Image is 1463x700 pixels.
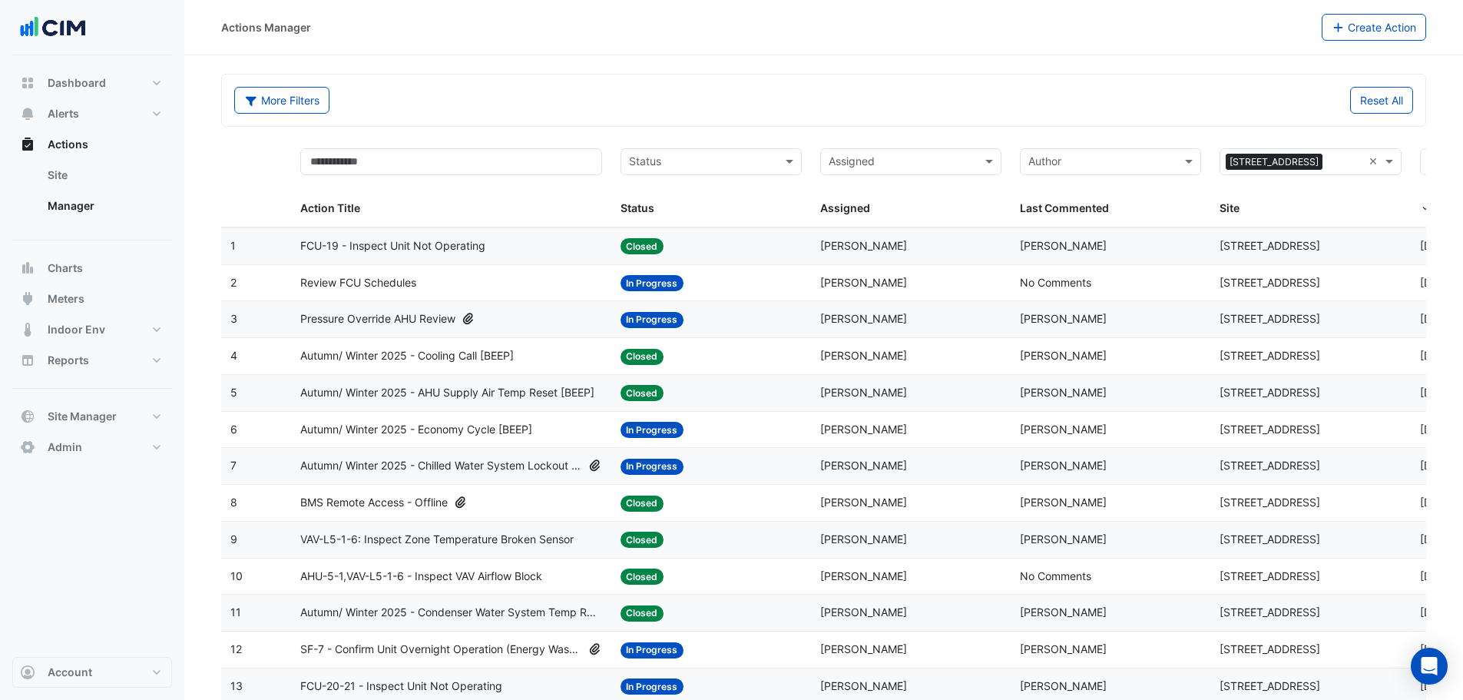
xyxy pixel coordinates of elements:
span: Last Commented [1020,201,1109,214]
span: Meters [48,291,84,307]
span: [PERSON_NAME] [820,605,907,619]
span: [STREET_ADDRESS] [1220,386,1320,399]
span: [STREET_ADDRESS] [1220,312,1320,325]
button: Create Action [1322,14,1427,41]
span: 2025-07-31T11:29:26.607 [1420,569,1455,582]
span: 2025-09-11T16:59:17.903 [1420,239,1455,252]
span: [PERSON_NAME] [1020,239,1107,252]
span: Closed [621,238,664,254]
span: Admin [48,440,82,455]
span: 5 [230,386,237,399]
span: [STREET_ADDRESS] [1220,349,1320,362]
span: BMS Remote Access - Offline [300,494,448,512]
span: 3 [230,312,237,325]
button: Charts [12,253,172,284]
span: 11 [230,605,241,619]
span: SF-7 - Confirm Unit Overnight Operation (Energy Waste) [300,641,582,659]
span: Closed [621,569,664,585]
span: Action Title [300,201,360,214]
span: In Progress [621,642,684,659]
span: [STREET_ADDRESS] [1220,423,1320,436]
span: VAV-L5-1-6: Inspect Zone Temperature Broken Sensor [300,531,574,549]
button: Alerts [12,98,172,129]
app-icon: Reports [20,353,35,368]
span: Closed [621,385,664,401]
span: [PERSON_NAME] [1020,605,1107,619]
span: 2 [230,276,237,289]
span: Autumn/ Winter 2025 - Chilled Water System Lockout [BEEP] [300,457,582,475]
span: In Progress [621,678,684,695]
span: [PERSON_NAME] [820,569,907,582]
span: [STREET_ADDRESS] [1220,459,1320,472]
span: In Progress [621,275,684,291]
span: Account [48,665,92,680]
div: Open Intercom Messenger [1411,648,1448,685]
span: Autumn/ Winter 2025 - Cooling Call [BEEP] [300,347,514,365]
span: 2025-07-31T11:51:22.831 [1420,423,1455,436]
span: 9 [230,532,237,546]
span: [PERSON_NAME] [1020,423,1107,436]
span: [PERSON_NAME] [1020,312,1107,325]
span: Alerts [48,106,79,121]
button: More Filters [234,87,329,114]
span: 2025-07-31T11:57:08.649 [1420,386,1455,399]
span: Charts [48,260,83,276]
span: Closed [621,496,664,512]
span: In Progress [621,459,684,475]
span: [PERSON_NAME] [820,496,907,509]
div: Actions [12,160,172,227]
span: Autumn/ Winter 2025 - Condenser Water System Temp Reset [BEEP] [300,604,601,622]
span: [PERSON_NAME] [820,239,907,252]
span: 2025-07-31T11:29:51.485 [1420,532,1455,546]
span: In Progress [621,312,684,328]
span: [STREET_ADDRESS] [1226,154,1322,171]
span: In Progress [621,422,684,438]
span: [STREET_ADDRESS] [1220,496,1320,509]
span: 2025-08-25T12:08:36.327 [1420,312,1455,325]
button: Dashboard [12,68,172,98]
span: 4 [230,349,237,362]
span: Review FCU Schedules [300,274,416,292]
span: [PERSON_NAME] [1020,679,1107,692]
span: 7 [230,459,237,472]
span: AHU-5-1,VAV-L5-1-6 - Inspect VAV Airflow Block [300,568,542,586]
img: Company Logo [18,12,88,43]
app-icon: Alerts [20,106,35,121]
span: 13 [230,679,243,692]
span: Autumn/ Winter 2025 - AHU Supply Air Temp Reset [BEEP] [300,384,594,402]
span: 2025-07-31T12:00:58.734 [1420,349,1455,362]
span: 8 [230,496,237,509]
span: [PERSON_NAME] [820,349,907,362]
a: Manager [35,191,172,221]
span: [STREET_ADDRESS] [1220,642,1320,655]
span: 2025-08-26T10:04:02.113 [1420,276,1455,289]
span: 6 [230,423,237,436]
span: [PERSON_NAME] [820,276,907,289]
span: Status [621,201,654,214]
span: [STREET_ADDRESS] [1220,532,1320,546]
button: Site Manager [12,401,172,432]
button: Reset All [1350,87,1413,114]
span: [PERSON_NAME] [820,679,907,692]
span: [PERSON_NAME] [820,423,907,436]
span: Indoor Env [48,322,105,337]
span: [STREET_ADDRESS] [1220,239,1320,252]
span: Reports [48,353,89,368]
span: 2025-07-31T11:50:11.803 [1420,459,1455,472]
span: Site [1220,201,1240,214]
span: Closed [621,349,664,365]
span: [PERSON_NAME] [1020,386,1107,399]
span: 12 [230,642,242,655]
span: [PERSON_NAME] [820,642,907,655]
span: 2025-07-11T15:27:44.807 [1420,605,1455,619]
span: 1 [230,239,236,252]
app-icon: Dashboard [20,75,35,91]
button: Account [12,657,172,688]
span: FCU-19 - Inspect Unit Not Operating [300,237,485,255]
span: [STREET_ADDRESS] [1220,679,1320,692]
span: [STREET_ADDRESS] [1220,569,1320,582]
app-icon: Actions [20,137,35,152]
span: Assigned [820,201,870,214]
app-icon: Indoor Env [20,322,35,337]
button: Reports [12,345,172,376]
